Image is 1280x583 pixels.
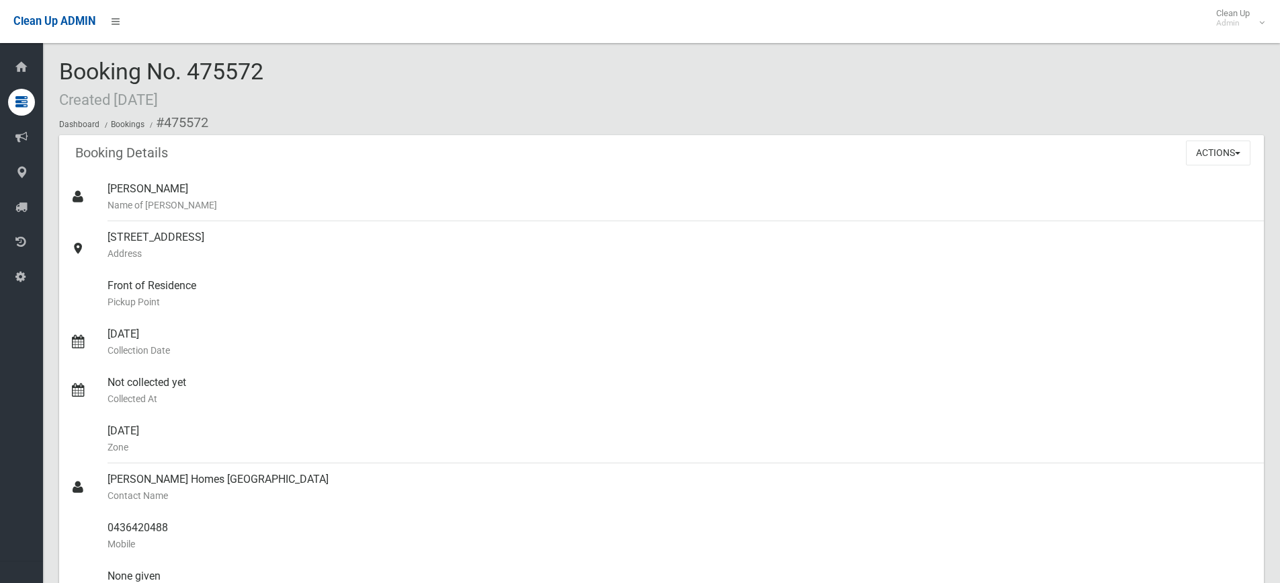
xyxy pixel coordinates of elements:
[59,140,184,166] header: Booking Details
[108,270,1253,318] div: Front of Residence
[108,318,1253,366] div: [DATE]
[108,366,1253,415] div: Not collected yet
[108,197,1253,213] small: Name of [PERSON_NAME]
[108,488,1253,504] small: Contact Name
[108,245,1253,262] small: Address
[59,58,263,110] span: Booking No. 475572
[108,221,1253,270] div: [STREET_ADDRESS]
[108,294,1253,310] small: Pickup Point
[108,512,1253,560] div: 0436420488
[1186,141,1250,165] button: Actions
[13,15,95,28] span: Clean Up ADMIN
[108,391,1253,407] small: Collected At
[59,120,99,129] a: Dashboard
[146,110,208,135] li: #475572
[111,120,144,129] a: Bookings
[1209,8,1263,28] span: Clean Up
[1216,18,1250,28] small: Admin
[108,173,1253,221] div: [PERSON_NAME]
[108,342,1253,358] small: Collection Date
[108,439,1253,455] small: Zone
[108,463,1253,512] div: [PERSON_NAME] Homes [GEOGRAPHIC_DATA]
[59,91,158,108] small: Created [DATE]
[108,415,1253,463] div: [DATE]
[108,536,1253,552] small: Mobile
